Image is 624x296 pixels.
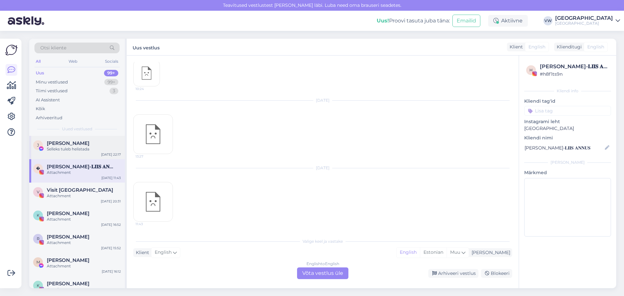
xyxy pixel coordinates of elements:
div: 99+ [104,79,118,85]
div: Blokeeri [481,269,512,278]
span: 11:43 [136,222,160,226]
p: [GEOGRAPHIC_DATA] [524,125,611,132]
input: Lisa nimi [525,144,604,151]
p: Instagrami leht [524,118,611,125]
div: Arhiveeri vestlus [428,269,478,278]
div: Arhiveeritud [36,115,62,121]
span: English [587,44,604,50]
div: [DATE] 20:31 [101,199,121,204]
div: Kõik [36,106,45,112]
div: Kliendi info [524,88,611,94]
span: Uued vestlused [62,126,92,132]
div: [PERSON_NAME] [469,249,510,256]
span: Katri Kägo [47,211,89,216]
div: Estonian [420,248,447,257]
img: Askly Logo [5,44,18,56]
span: 𝐀𝐍𝐍𝐀-𝐋𝐈𝐈𝐒 𝐀𝐍𝐍𝐔𝐒 [47,164,114,170]
div: Attachment [47,170,121,175]
div: [DATE] [133,97,512,103]
div: 99+ [104,70,118,76]
label: Uus vestlus [133,43,160,51]
div: Minu vestlused [36,79,68,85]
div: [DATE] [133,165,512,171]
div: Klient [507,44,523,50]
span: M [36,260,40,264]
div: Selleks tuleb helistada [47,146,121,152]
div: [GEOGRAPHIC_DATA] [555,16,613,21]
p: Märkmed [524,169,611,176]
div: [GEOGRAPHIC_DATA] [555,21,613,26]
div: Tiimi vestlused [36,88,68,94]
div: English to English [306,261,339,267]
div: # h8f1ts9n [540,71,609,78]
div: Klient [133,249,149,256]
span: J [37,143,39,148]
span: R [37,236,40,241]
div: [DATE] 11:43 [101,175,121,180]
div: Attachment [47,193,121,199]
div: Klienditugi [554,44,582,50]
img: attachment [134,60,160,86]
span: English [528,44,545,50]
p: Kliendi tag'id [524,98,611,105]
div: Web [67,57,79,66]
div: Võta vestlus üle [297,267,348,279]
div: Uus [36,70,44,76]
span: 13:27 [136,154,160,159]
div: [DATE] 16:52 [101,222,121,227]
span: Muu [450,249,460,255]
div: English [396,248,420,257]
span: Mohsin Mia [47,257,89,263]
div: Aktiivne [488,15,528,27]
span: Visit Pärnu [47,187,113,193]
div: Socials [104,57,120,66]
span: K [37,213,40,218]
div: [DATE] 22:17 [101,152,121,157]
span: � [36,166,40,171]
div: [PERSON_NAME] [524,160,611,165]
span: 10:24 [136,86,160,91]
div: Attachment [47,263,121,269]
div: VW [543,16,552,25]
span: h [529,68,533,72]
span: V [37,189,39,194]
div: [DATE] 16:12 [102,269,121,274]
span: Jaanika Aasav [47,140,89,146]
div: Valige keel ja vastake [133,238,512,244]
div: [DATE] 15:52 [101,246,121,251]
p: Kliendi nimi [524,135,611,141]
div: AI Assistent [36,97,60,103]
input: Lisa tag [524,106,611,116]
span: K [37,283,40,288]
b: Uus! [377,18,389,24]
button: Emailid [452,15,480,27]
span: Raili Roosmaa [47,234,89,240]
div: Attachment [47,287,121,292]
span: Otsi kliente [40,45,66,51]
div: Attachment [47,240,121,246]
a: [GEOGRAPHIC_DATA][GEOGRAPHIC_DATA] [555,16,620,26]
div: Attachment [47,216,121,222]
span: Karin Blande [47,281,89,287]
div: [PERSON_NAME]-𝐋𝐈𝐈𝐒 𝐀𝐍𝐍𝐔𝐒 [540,63,609,71]
div: Proovi tasuta juba täna: [377,17,450,25]
div: 3 [110,88,118,94]
span: English [155,249,172,256]
div: All [34,57,42,66]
